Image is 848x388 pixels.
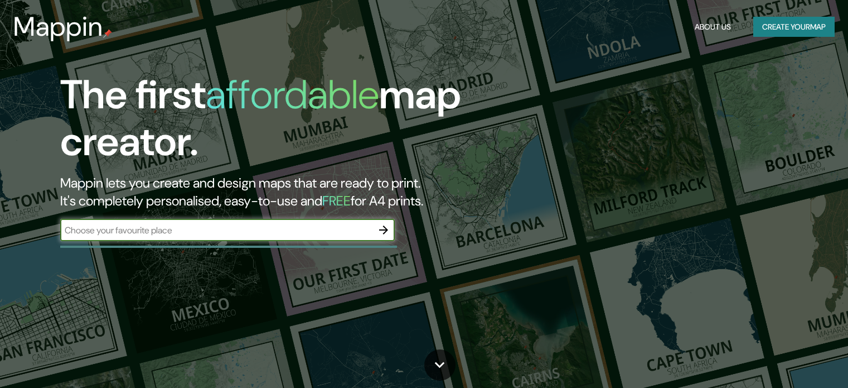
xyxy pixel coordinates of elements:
h3: Mappin [13,11,103,42]
button: About Us [690,17,735,37]
h1: affordable [206,69,379,121]
button: Create yourmap [753,17,835,37]
img: mappin-pin [103,29,112,38]
h2: Mappin lets you create and design maps that are ready to print. It's completely personalised, eas... [60,174,484,210]
h5: FREE [322,192,351,209]
h1: The first map creator. [60,71,484,174]
input: Choose your favourite place [60,224,372,237]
